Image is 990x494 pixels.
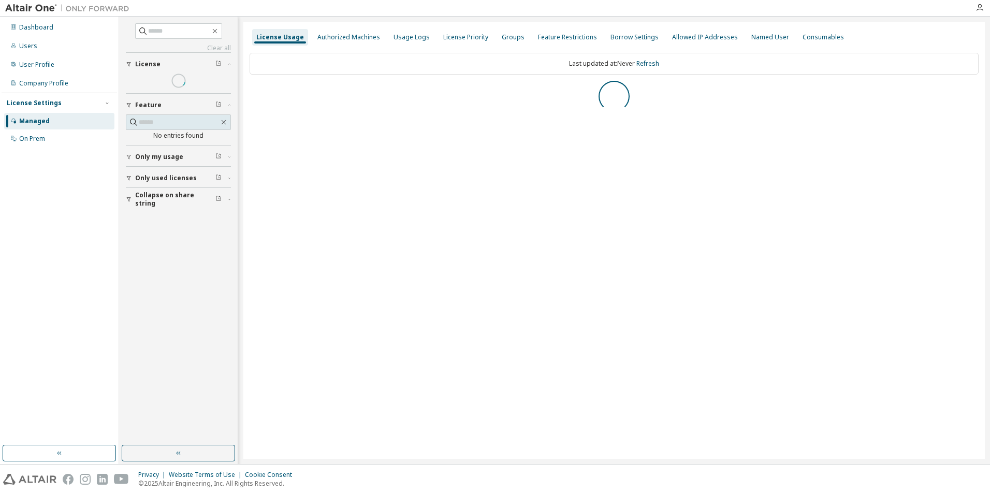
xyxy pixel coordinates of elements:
img: altair_logo.svg [3,474,56,485]
div: Privacy [138,471,169,479]
div: Consumables [803,33,844,41]
span: Clear filter [215,153,222,161]
p: © 2025 Altair Engineering, Inc. All Rights Reserved. [138,479,298,488]
span: Clear filter [215,60,222,68]
img: Altair One [5,3,135,13]
a: Clear all [126,44,231,52]
img: instagram.svg [80,474,91,485]
div: Usage Logs [394,33,430,41]
img: youtube.svg [114,474,129,485]
div: Cookie Consent [245,471,298,479]
span: Feature [135,101,162,109]
span: Clear filter [215,174,222,182]
img: facebook.svg [63,474,74,485]
span: Only my usage [135,153,183,161]
div: Users [19,42,37,50]
div: Feature Restrictions [538,33,597,41]
span: Clear filter [215,101,222,109]
div: License Settings [7,99,62,107]
div: Dashboard [19,23,53,32]
div: On Prem [19,135,45,143]
div: Last updated at: Never [250,53,979,75]
div: Website Terms of Use [169,471,245,479]
div: Groups [502,33,525,41]
div: License Usage [256,33,304,41]
button: Feature [126,94,231,117]
a: Refresh [636,59,659,68]
span: Clear filter [215,195,222,204]
span: Only used licenses [135,174,197,182]
img: linkedin.svg [97,474,108,485]
div: Allowed IP Addresses [672,33,738,41]
span: Collapse on share string [135,191,215,208]
button: Collapse on share string [126,188,231,211]
button: License [126,53,231,76]
span: License [135,60,161,68]
button: Only used licenses [126,167,231,190]
div: License Priority [443,33,488,41]
div: No entries found [126,132,231,140]
div: Borrow Settings [610,33,659,41]
div: Named User [751,33,789,41]
div: Authorized Machines [317,33,380,41]
div: Company Profile [19,79,68,88]
button: Only my usage [126,146,231,168]
div: Managed [19,117,50,125]
div: User Profile [19,61,54,69]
